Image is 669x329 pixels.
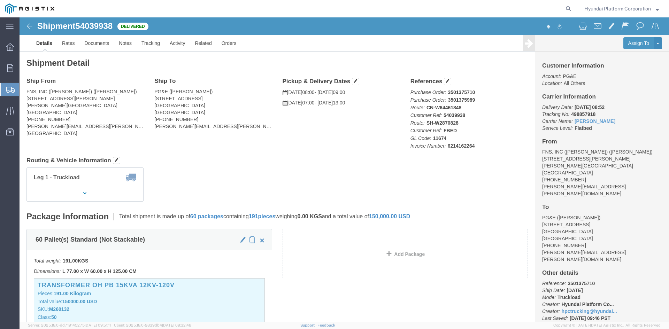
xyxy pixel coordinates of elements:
[114,323,191,327] span: Client: 2025.18.0-9839db4
[20,17,669,322] iframe: FS Legacy Container
[28,323,111,327] span: Server: 2025.18.0-dd719145275
[162,323,191,327] span: [DATE] 09:32:48
[584,5,659,13] button: Hyundai Platform Corporation
[300,323,318,327] a: Support
[5,3,54,14] img: logo
[584,5,651,13] span: Hyundai Platform Corporation
[317,323,335,327] a: Feedback
[85,323,111,327] span: [DATE] 09:51:11
[553,322,661,328] span: Copyright © [DATE]-[DATE] Agistix Inc., All Rights Reserved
